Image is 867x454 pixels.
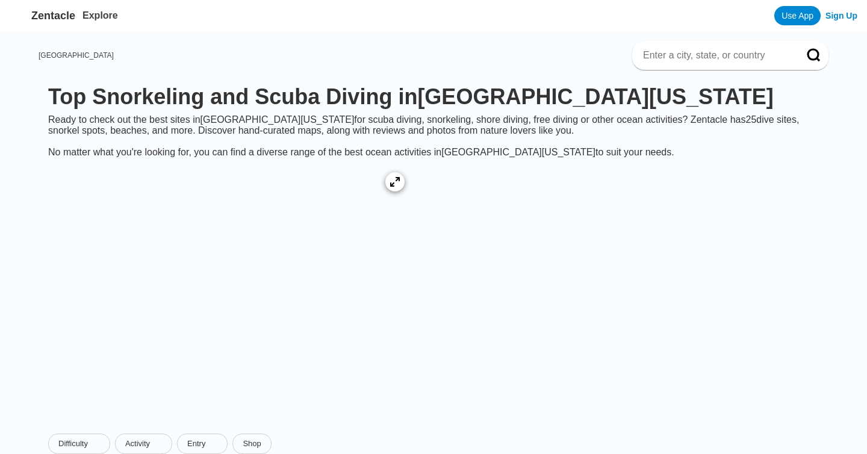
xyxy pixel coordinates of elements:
[90,439,100,449] img: dropdown caret
[48,434,115,454] button: Difficultydropdown caret
[774,6,821,25] a: Use App
[177,434,232,454] button: Entrydropdown caret
[10,6,75,25] a: Zentacle logoZentacle
[39,51,114,60] a: [GEOGRAPHIC_DATA]
[39,158,419,360] a: Baja California Sur dive site map
[825,11,857,20] a: Sign Up
[48,167,409,348] img: Baja California Sur dive site map
[82,10,118,20] a: Explore
[187,439,205,449] span: Entry
[10,6,29,25] img: Zentacle logo
[48,84,819,110] h1: Top Snorkeling and Scuba Diving in [GEOGRAPHIC_DATA][US_STATE]
[125,439,150,449] span: Activity
[39,114,828,158] div: Ready to check out the best sites in [GEOGRAPHIC_DATA][US_STATE] for scuba diving, snorkeling, sh...
[642,49,790,61] input: Enter a city, state, or country
[31,10,75,22] span: Zentacle
[232,434,271,454] a: Shop
[208,439,217,449] img: dropdown caret
[58,439,88,449] span: Difficulty
[152,439,162,449] img: dropdown caret
[115,434,177,454] button: Activitydropdown caret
